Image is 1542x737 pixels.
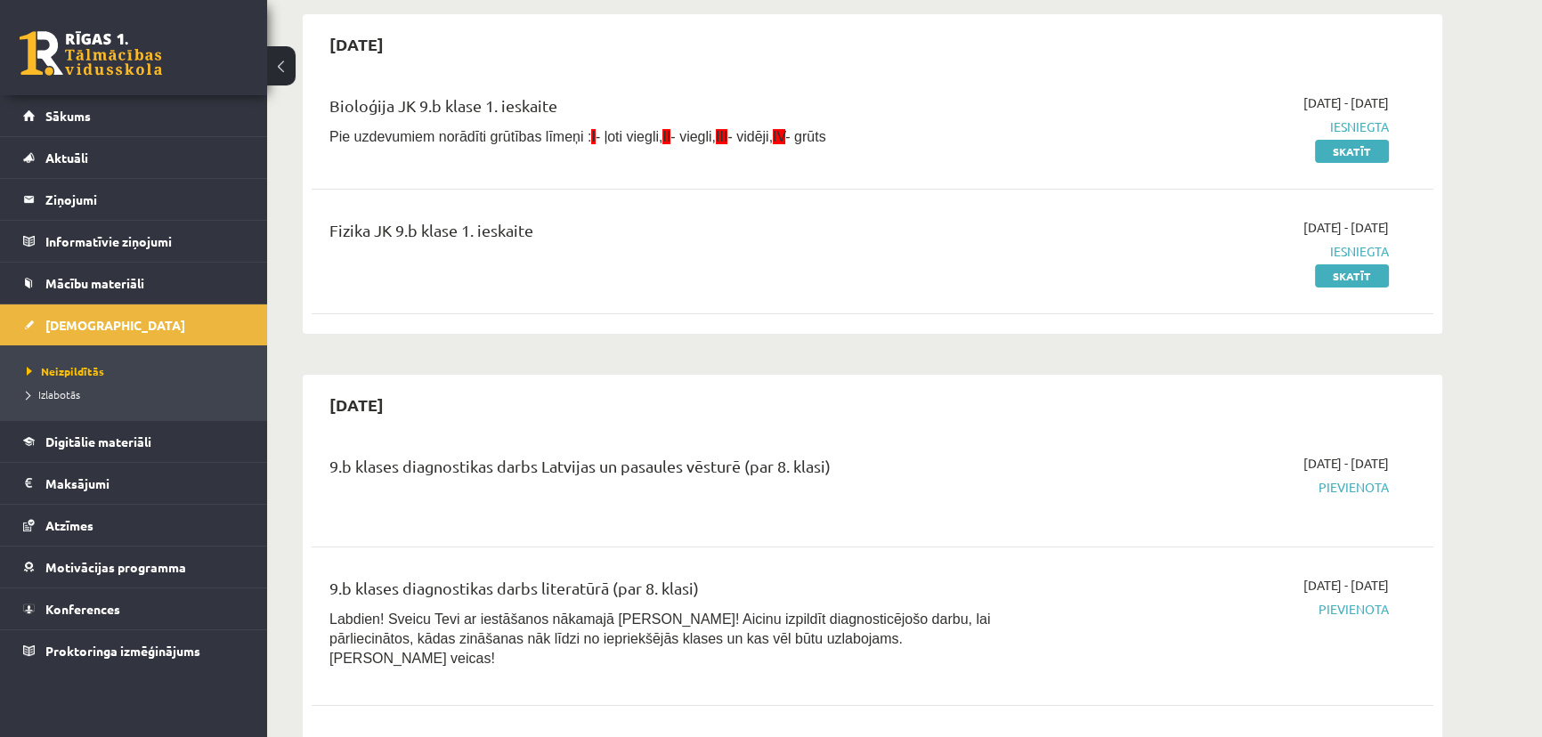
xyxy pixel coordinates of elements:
[1303,454,1389,473] span: [DATE] - [DATE]
[23,505,245,546] a: Atzīmes
[329,611,990,666] span: Labdien! Sveicu Tevi ar iestāšanos nākamajā [PERSON_NAME]! Aicinu izpildīt diagnosticējošo darbu,...
[23,547,245,587] a: Motivācijas programma
[1053,242,1389,261] span: Iesniegta
[1053,478,1389,497] span: Pievienota
[45,601,120,617] span: Konferences
[45,108,91,124] span: Sākums
[23,221,245,262] a: Informatīvie ziņojumi
[27,364,104,378] span: Neizpildītās
[45,517,93,533] span: Atzīmes
[1303,218,1389,237] span: [DATE] - [DATE]
[23,137,245,178] a: Aktuāli
[45,221,245,262] legend: Informatīvie ziņojumi
[23,95,245,136] a: Sākums
[312,384,402,425] h2: [DATE]
[45,150,88,166] span: Aktuāli
[20,31,162,76] a: Rīgas 1. Tālmācības vidusskola
[329,576,1027,609] div: 9.b klases diagnostikas darbs literatūrā (par 8. klasi)
[329,93,1027,126] div: Bioloģija JK 9.b klase 1. ieskaite
[329,454,1027,487] div: 9.b klases diagnostikas darbs Latvijas un pasaules vēsturē (par 8. klasi)
[45,433,151,449] span: Digitālie materiāli
[1315,264,1389,288] a: Skatīt
[716,129,727,144] span: III
[27,387,80,401] span: Izlabotās
[591,129,595,144] span: I
[45,463,245,504] legend: Maksājumi
[45,179,245,220] legend: Ziņojumi
[45,275,144,291] span: Mācību materiāli
[45,317,185,333] span: [DEMOGRAPHIC_DATA]
[773,129,785,144] span: IV
[27,363,249,379] a: Neizpildītās
[1315,140,1389,163] a: Skatīt
[23,463,245,504] a: Maksājumi
[23,421,245,462] a: Digitālie materiāli
[1053,117,1389,136] span: Iesniegta
[329,218,1027,251] div: Fizika JK 9.b klase 1. ieskaite
[1303,93,1389,112] span: [DATE] - [DATE]
[662,129,670,144] span: II
[45,559,186,575] span: Motivācijas programma
[45,643,200,659] span: Proktoringa izmēģinājums
[23,588,245,629] a: Konferences
[1053,600,1389,619] span: Pievienota
[23,263,245,304] a: Mācību materiāli
[27,386,249,402] a: Izlabotās
[1303,576,1389,595] span: [DATE] - [DATE]
[23,630,245,671] a: Proktoringa izmēģinājums
[23,179,245,220] a: Ziņojumi
[329,129,826,144] span: Pie uzdevumiem norādīti grūtības līmeņi : - ļoti viegli, - viegli, - vidēji, - grūts
[23,304,245,345] a: [DEMOGRAPHIC_DATA]
[312,23,402,65] h2: [DATE]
